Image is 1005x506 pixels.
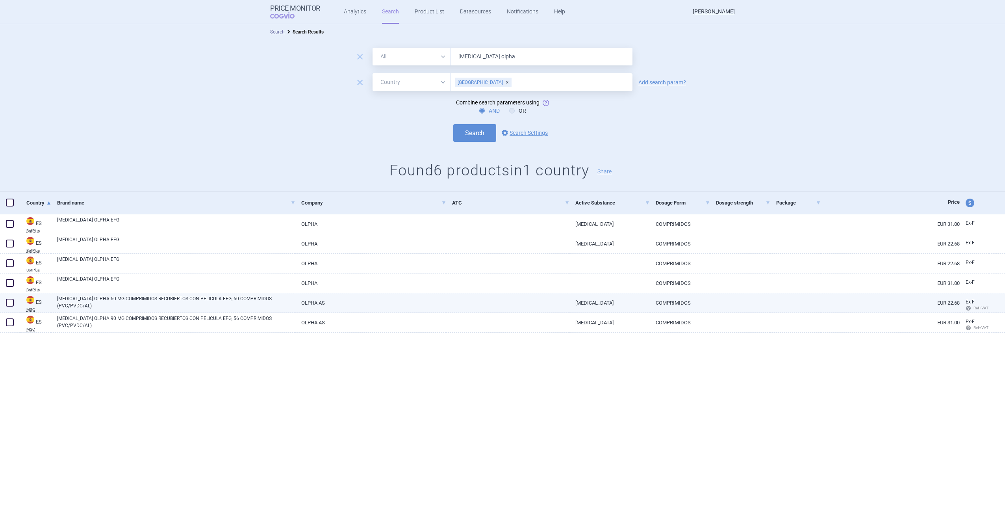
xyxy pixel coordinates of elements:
img: Spain [26,257,34,264]
a: Add search param? [638,80,686,85]
li: Search Results [285,28,324,36]
strong: Price Monitor [270,4,320,12]
a: ESESMSC [20,295,51,312]
a: OLPHA [295,214,446,234]
a: [MEDICAL_DATA] OLPHA EFG [57,256,295,270]
a: Search Settings [500,128,548,138]
a: COMPRIMIDOS [650,234,710,253]
a: OLPHA AS [295,313,446,332]
span: Ex-factory price [966,260,975,265]
a: EUR 31.00 [821,313,960,332]
a: ESESBotPlus [20,275,51,292]
a: [MEDICAL_DATA] OLPHA 90 MG COMPRIMIDOS RECUBIERTOS CON PELICULA EFG, 56 COMPRIMIDOS (PVC/PVDC/AL) [57,315,295,329]
abbr: MSC — Online database developed by the Ministry of Health, Social Services and Equality, Spain. [26,308,51,312]
span: Ex-factory price [966,279,975,285]
span: Price [948,199,960,205]
img: Spain [26,217,34,225]
abbr: BotPlus — Online database developed by the General Council of Official Associations of Pharmacist... [26,249,51,253]
span: Ex-factory price [966,299,975,305]
a: Ex-F [960,277,989,288]
a: [MEDICAL_DATA] OLPHA 60 MG COMPRIMIDOS RECUBIERTOS CON PELICULA EFG, 60 COMPRIMIDOS (PVC/PVDC/AL) [57,295,295,309]
li: Search [270,28,285,36]
a: ESESBotPlus [20,236,51,253]
a: COMPRIMIDOS [650,214,710,234]
span: COGVIO [270,12,306,19]
label: AND [479,107,500,115]
a: Brand name [57,193,295,212]
a: [MEDICAL_DATA] OLPHA EFG [57,236,295,250]
a: COMPRIMIDOS [650,293,710,313]
a: Company [301,193,446,212]
div: [GEOGRAPHIC_DATA] [455,78,512,87]
a: COMPRIMIDOS [650,254,710,273]
a: ESESBotPlus [20,216,51,233]
img: Spain [26,296,34,304]
span: Ex-factory price [966,240,975,246]
a: Dosage strength [716,193,770,212]
img: Spain [26,276,34,284]
a: Ex-F [960,218,989,229]
label: OR [509,107,526,115]
a: [MEDICAL_DATA] OLPHA EFG [57,275,295,290]
a: Country [26,193,51,212]
span: Ex-factory price [966,220,975,226]
a: EUR 31.00 [821,273,960,293]
a: EUR 22.68 [821,254,960,273]
a: COMPRIMIDOS [650,313,710,332]
img: Spain [26,316,34,324]
span: Combine search parameters using [456,99,540,106]
a: EUR 31.00 [821,214,960,234]
button: Search [453,124,496,142]
span: Ex-factory price [966,319,975,324]
span: Ret+VAT calc [966,306,996,310]
a: Active Substance [575,193,650,212]
a: [MEDICAL_DATA] [569,234,650,253]
a: [MEDICAL_DATA] [569,214,650,234]
abbr: BotPlus — Online database developed by the General Council of Official Associations of Pharmacist... [26,268,51,272]
a: COMPRIMIDOS [650,273,710,293]
a: ESESBotPlus [20,256,51,272]
a: Ex-F Ret+VAT calc [960,316,989,334]
a: ESESMSC [20,315,51,331]
a: Ex-F Ret+VAT calc [960,296,989,314]
strong: Search Results [293,29,324,35]
a: ATC [452,193,570,212]
abbr: MSC — Online database developed by the Ministry of Health, Social Services and Equality, Spain. [26,327,51,331]
a: [MEDICAL_DATA] [569,313,650,332]
a: Price MonitorCOGVIO [270,4,320,19]
a: OLPHA [295,254,446,273]
a: OLPHA [295,273,446,293]
a: [MEDICAL_DATA] [569,293,650,313]
abbr: BotPlus — Online database developed by the General Council of Official Associations of Pharmacist... [26,229,51,233]
span: Ret+VAT calc [966,326,996,330]
a: Search [270,29,285,35]
a: EUR 22.68 [821,234,960,253]
a: OLPHA AS [295,293,446,313]
abbr: BotPlus — Online database developed by the General Council of Official Associations of Pharmacist... [26,288,51,292]
a: [MEDICAL_DATA] OLPHA EFG [57,216,295,231]
a: OLPHA [295,234,446,253]
a: EUR 22.68 [821,293,960,313]
button: Share [597,169,612,174]
a: Package [776,193,821,212]
a: Ex-F [960,257,989,269]
a: Dosage Form [656,193,710,212]
a: Ex-F [960,237,989,249]
img: Spain [26,237,34,245]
